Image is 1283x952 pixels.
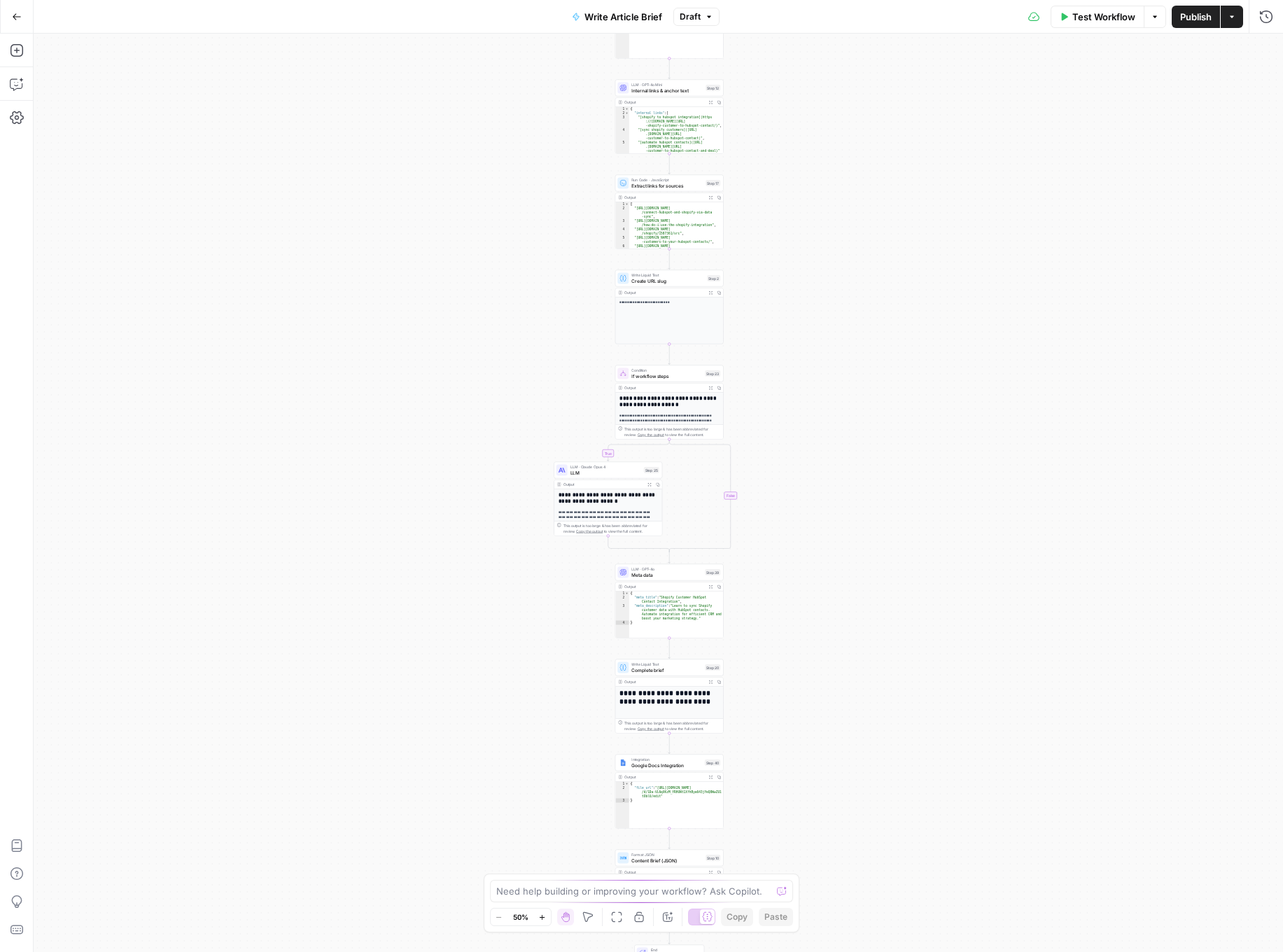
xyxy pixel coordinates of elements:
span: LLM · Claude Opus 4 [570,464,641,470]
g: Edge from step_39 to step_20 [668,638,671,659]
span: Create URL slug [631,277,704,284]
div: 1 [615,782,629,786]
span: Meta data [631,571,702,578]
span: Toggle code folding, rows 1 through 7 [625,107,629,111]
span: Toggle code folding, rows 1 through 4 [625,591,629,596]
button: Test Workflow [1051,6,1144,28]
div: Step 40 [705,759,721,766]
g: Edge from step_23-conditional-end to step_39 [668,550,671,563]
div: Output [624,679,704,685]
div: 3 [615,219,629,227]
div: Step 25 [644,467,659,473]
div: 3 [615,604,629,621]
div: 4 [615,621,629,625]
span: Write Liquid Text [631,272,704,278]
span: Extract links for sources [631,182,703,189]
div: 6 [615,153,629,157]
g: Edge from step_9 to step_12 [668,59,671,79]
g: Edge from step_17 to step_2 [668,249,671,269]
button: Draft [673,8,720,26]
span: Copy [727,911,748,923]
div: 1 [615,107,629,111]
span: Write Article Brief [584,10,662,24]
span: Complete brief [631,666,702,673]
div: 6 [615,244,629,253]
div: LLM · GPT-4oMeta dataStep 39Output{ "meta_title":"Shopify Customer HubSpot Contact Integration", ... [615,564,724,638]
div: 2 [615,111,629,115]
div: Step 10 [706,855,720,861]
div: 4 [615,227,629,236]
div: Step 2 [707,275,720,281]
span: 50% [513,911,528,923]
div: 2 [615,786,629,799]
div: Output [563,482,643,487]
span: LLM [570,469,641,476]
div: 2 [615,596,629,604]
span: Copy the output [638,727,664,731]
div: Format JSONContent Brief (JSON)Step 10Output{ "Title":"How to Link Shopify Customers to HubSpot C... [615,850,724,924]
div: LLM · GPT-4o MiniInternal links & anchor textStep 12Output{ "internal_links":[ "[shopify to hubsp... [615,80,724,154]
div: 3 [615,115,629,128]
div: Step 12 [706,85,720,91]
div: Step 20 [705,664,720,671]
span: Write Liquid Text [631,661,702,667]
span: Run Code · JavaScript [631,177,703,183]
div: Output [624,774,704,780]
div: Output [624,385,704,391]
span: Copy the output [576,529,603,533]
g: Edge from step_40 to step_10 [668,829,671,849]
span: Integration [631,757,702,762]
div: 5 [615,141,629,153]
button: Write Article Brief [563,6,671,28]
g: Edge from step_23 to step_25 [607,440,669,461]
g: Edge from step_23 to step_23-conditional-end [669,440,731,552]
div: This output is too large & has been abbreviated for review. to view the full content. [624,426,720,437]
button: Paste [759,908,793,926]
button: Publish [1172,6,1220,28]
div: Output [624,869,704,875]
div: 4 [615,128,629,141]
span: Copy the output [638,433,664,437]
div: Output [624,195,704,200]
span: LLM · GPT-4o [631,566,702,572]
span: Publish [1180,10,1212,24]
g: Edge from step_2 to step_23 [668,344,671,365]
div: This output is too large & has been abbreviated for review. to view the full content. [624,720,720,731]
span: LLM · GPT-4o Mini [631,82,703,87]
span: If workflow steps [631,372,702,379]
span: Internal links & anchor text [631,87,703,94]
span: Google Docs Integration [631,762,702,769]
g: Edge from step_20 to step_40 [668,734,671,754]
div: Output [624,290,704,295]
span: Toggle code folding, rows 1 through 3 [625,782,629,786]
g: Edge from step_12 to step_17 [668,154,671,174]
img: Instagram%20post%20-%201%201.png [619,759,626,766]
span: Format JSON [631,852,703,857]
div: Step 17 [706,180,720,186]
div: 2 [615,206,629,219]
div: Output [624,99,704,105]
span: Toggle code folding, rows 2 through 6 [625,111,629,115]
div: 3 [615,799,629,803]
div: Step 23 [705,370,720,377]
div: Step 39 [705,569,720,575]
g: Edge from step_10 to end [668,924,671,944]
div: Output [624,584,704,589]
span: Test Workflow [1072,10,1135,24]
div: 1 [615,591,629,596]
span: Paste [764,911,787,923]
span: Condition [631,367,702,373]
span: Content Brief (JSON) [631,857,703,864]
div: IntegrationGoogle Docs IntegrationStep 40Output{ "file_url":"[URL][DOMAIN_NAME] /d/1Da-VL6qXKzM_Y... [615,755,724,829]
div: Run Code · JavaScriptExtract links for sourcesStep 17Output[ "[URL][DOMAIN_NAME] /connect-hubspot... [615,175,724,249]
div: 5 [615,236,629,244]
button: Copy [721,908,753,926]
span: Toggle code folding, rows 1 through 7 [625,202,629,206]
div: This output is too large & has been abbreviated for review. to view the full content. [563,523,659,534]
div: 1 [615,202,629,206]
span: Draft [680,10,701,23]
g: Edge from step_25 to step_23-conditional-end [608,536,670,552]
